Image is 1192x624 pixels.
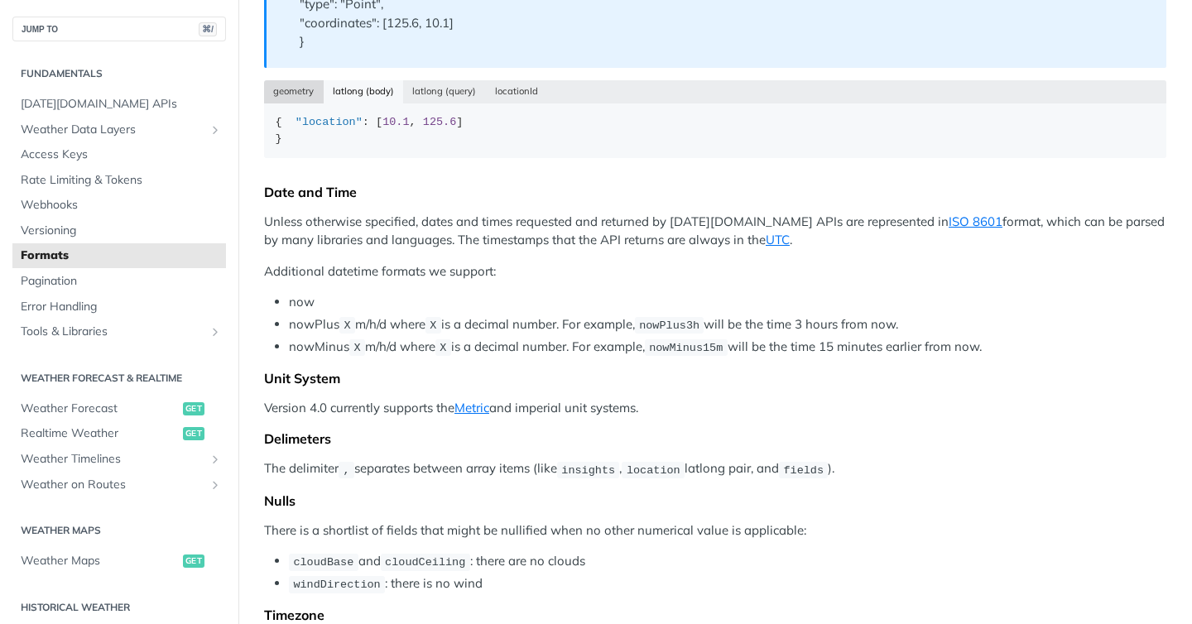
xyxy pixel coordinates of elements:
a: Metric [454,400,489,415]
span: Webhooks [21,197,222,214]
a: Error Handling [12,295,226,319]
span: Weather Timelines [21,451,204,468]
span: location [627,463,680,476]
button: JUMP TO⌘/ [12,17,226,41]
button: geometry [264,80,324,103]
span: nowMinus15m [649,342,723,354]
span: nowPlus3h [639,319,699,332]
p: The delimiter separates between array items (like , latlong pair, and ). [264,459,1166,478]
span: X [440,342,446,354]
span: , [343,463,349,476]
span: Realtime Weather [21,425,179,442]
span: Weather on Routes [21,477,204,493]
a: [DATE][DOMAIN_NAME] APIs [12,92,226,117]
h2: Weather Maps [12,523,226,538]
a: Weather on RoutesShow subpages for Weather on Routes [12,473,226,497]
div: Timezone [264,607,1166,623]
span: Weather Maps [21,553,179,569]
span: "location" [296,116,363,128]
button: Show subpages for Weather Data Layers [209,123,222,137]
button: Show subpages for Tools & Libraries [209,325,222,338]
span: get [183,402,204,415]
h2: Weather Forecast & realtime [12,371,226,386]
h2: Historical Weather [12,600,226,615]
div: Unit System [264,370,1166,386]
span: fields [783,463,824,476]
button: latlong (query) [403,80,486,103]
a: Weather Forecastget [12,396,226,421]
p: Additional datetime formats we support: [264,262,1166,281]
p: Version 4.0 currently supports the and imperial unit systems. [264,399,1166,418]
span: Tools & Libraries [21,324,204,340]
span: 125.6 [423,116,457,128]
span: Weather Forecast [21,401,179,417]
span: cloudCeiling [385,556,465,569]
div: Date and Time [264,184,1166,200]
span: get [183,554,204,568]
li: nowPlus m/h/d where is a decimal number. For example, will be the time 3 hours from now. [289,315,1166,334]
span: X [344,319,350,332]
span: insights [561,463,615,476]
button: locationId [486,80,548,103]
a: Weather TimelinesShow subpages for Weather Timelines [12,447,226,472]
span: get [183,427,204,440]
span: Pagination [21,273,222,290]
div: { : [ , ] } [276,114,1156,146]
a: Weather Mapsget [12,549,226,574]
a: Realtime Weatherget [12,421,226,446]
span: windDirection [293,578,380,591]
li: now [289,293,1166,312]
span: Weather Data Layers [21,122,204,138]
li: : there is no wind [289,574,1166,593]
li: nowMinus m/h/d where is a decimal number. For example, will be the time 15 minutes earlier from now. [289,338,1166,357]
a: Formats [12,243,226,268]
button: Show subpages for Weather Timelines [209,453,222,466]
span: cloudBase [293,556,353,569]
p: There is a shortlist of fields that might be nullified when no other numerical value is applicable: [264,521,1166,540]
span: Versioning [21,223,222,239]
span: [DATE][DOMAIN_NAME] APIs [21,96,222,113]
a: Pagination [12,269,226,294]
button: Show subpages for Weather on Routes [209,478,222,492]
span: Error Handling [21,299,222,315]
li: and : there are no clouds [289,552,1166,571]
span: Rate Limiting & Tokens [21,172,222,189]
a: Weather Data LayersShow subpages for Weather Data Layers [12,118,226,142]
a: Tools & LibrariesShow subpages for Tools & Libraries [12,319,226,344]
p: Unless otherwise specified, dates and times requested and returned by [DATE][DOMAIN_NAME] APIs ar... [264,213,1166,250]
span: 10.1 [382,116,409,128]
a: UTC [766,232,790,247]
div: Delimeters [264,430,1166,447]
div: Nulls [264,492,1166,509]
a: Webhooks [12,193,226,218]
a: Access Keys [12,142,226,167]
span: Formats [21,247,222,264]
span: ⌘/ [199,22,217,36]
h2: Fundamentals [12,66,226,81]
a: Rate Limiting & Tokens [12,168,226,193]
a: ISO 8601 [949,214,1002,229]
a: Versioning [12,218,226,243]
span: X [353,342,360,354]
span: X [430,319,436,332]
span: Access Keys [21,146,222,163]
